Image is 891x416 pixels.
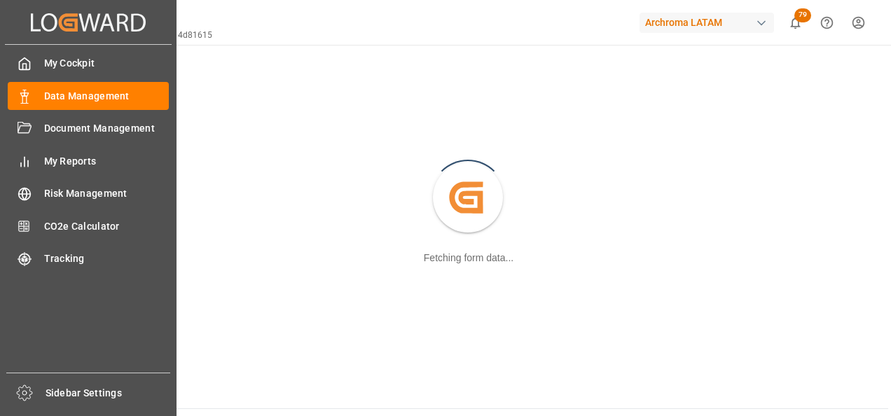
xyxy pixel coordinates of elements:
[8,50,169,77] a: My Cockpit
[44,56,170,71] span: My Cockpit
[44,154,170,169] span: My Reports
[8,245,169,272] a: Tracking
[44,89,170,104] span: Data Management
[424,251,513,265] div: Fetching form data...
[640,9,780,36] button: Archroma LATAM
[811,7,843,39] button: Help Center
[8,212,169,240] a: CO2e Calculator
[640,13,774,33] div: Archroma LATAM
[780,7,811,39] button: show 79 new notifications
[794,8,811,22] span: 79
[8,180,169,207] a: Risk Management
[8,115,169,142] a: Document Management
[46,386,171,401] span: Sidebar Settings
[44,219,170,234] span: CO2e Calculator
[44,251,170,266] span: Tracking
[44,121,170,136] span: Document Management
[8,147,169,174] a: My Reports
[44,186,170,201] span: Risk Management
[8,82,169,109] a: Data Management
